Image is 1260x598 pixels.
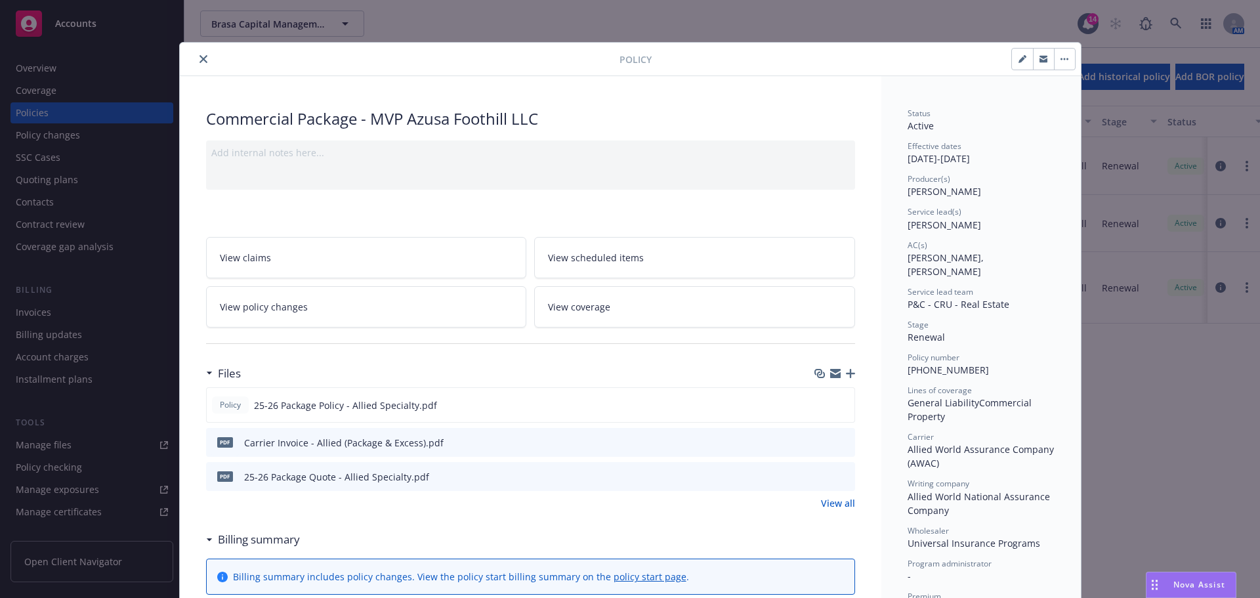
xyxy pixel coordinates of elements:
span: Commercial Property [908,396,1034,423]
span: Nova Assist [1173,579,1225,590]
span: Policy number [908,352,959,363]
span: [PHONE_NUMBER] [908,364,989,376]
span: 25-26 Package Policy - Allied Specialty.pdf [254,398,437,412]
div: Billing summary [206,531,300,548]
span: AC(s) [908,240,927,251]
div: Carrier Invoice - Allied (Package & Excess).pdf [244,436,444,450]
span: Policy [217,399,243,411]
span: [PERSON_NAME], [PERSON_NAME] [908,251,986,278]
a: policy start page [614,570,686,583]
span: Effective dates [908,140,961,152]
a: View coverage [534,286,855,328]
a: View scheduled items [534,237,855,278]
span: View coverage [548,300,610,314]
button: preview file [838,436,850,450]
span: - [908,570,911,582]
span: View scheduled items [548,251,644,265]
div: Billing summary includes policy changes. View the policy start billing summary on the . [233,570,689,584]
span: Lines of coverage [908,385,972,396]
span: Stage [908,319,929,330]
span: Renewal [908,331,945,343]
button: download file [816,398,827,412]
div: Add internal notes here... [211,146,850,160]
span: View policy changes [220,300,308,314]
button: preview file [838,470,850,484]
span: Writing company [908,478,969,489]
span: Service lead team [908,286,973,297]
div: Files [206,365,241,382]
span: [PERSON_NAME] [908,185,981,198]
div: Drag to move [1146,572,1163,597]
span: Wholesaler [908,525,949,536]
span: Carrier [908,431,934,442]
span: pdf [217,437,233,447]
span: Universal Insurance Programs [908,537,1040,549]
span: Producer(s) [908,173,950,184]
button: download file [817,436,828,450]
span: General Liability [908,396,979,409]
button: close [196,51,211,67]
span: Allied World National Assurance Company [908,490,1053,517]
h3: Billing summary [218,531,300,548]
a: View claims [206,237,527,278]
div: 25-26 Package Quote - Allied Specialty.pdf [244,470,429,484]
span: Status [908,108,931,119]
span: Policy [619,53,652,66]
span: P&C - CRU - Real Estate [908,298,1009,310]
span: View claims [220,251,271,265]
h3: Files [218,365,241,382]
span: Program administrator [908,558,992,569]
span: Allied World Assurance Company (AWAC) [908,443,1057,469]
a: View policy changes [206,286,527,328]
button: download file [817,470,828,484]
span: [PERSON_NAME] [908,219,981,231]
span: Service lead(s) [908,206,961,217]
div: Commercial Package - MVP Azusa Foothill LLC [206,108,855,130]
span: Active [908,119,934,132]
span: pdf [217,471,233,481]
a: View all [821,496,855,510]
div: [DATE] - [DATE] [908,140,1055,165]
button: Nova Assist [1146,572,1236,598]
button: preview file [837,398,849,412]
